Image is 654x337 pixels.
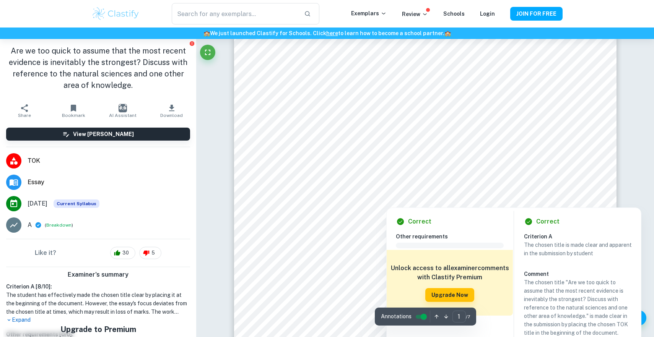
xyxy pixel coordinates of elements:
h6: Criterion A [524,232,638,241]
button: Breakdown [46,222,72,228]
p: The chosen title "Are we too quick to assume that the most recent evidence is inevitably the stro... [524,278,632,337]
span: Essay [28,178,190,187]
span: 5 [147,249,159,257]
span: Annotations [381,313,412,321]
span: 30 [118,249,133,257]
h5: Upgrade to Premium [45,324,151,335]
p: Review [402,10,428,18]
h6: We just launched Clastify for Schools. Click to learn how to become a school partner. [2,29,652,37]
h1: Are we too quick to assume that the most recent evidence is inevitably the strongest? Discuss wit... [6,45,190,91]
h6: Other requirements [396,232,510,241]
p: A [28,220,32,230]
div: This exemplar is based on the current syllabus. Feel free to refer to it for inspiration/ideas wh... [54,199,99,208]
h6: Comment [524,270,632,278]
h6: Correct [536,217,560,226]
button: Bookmark [49,100,98,122]
span: Current Syllabus [54,199,99,208]
span: 🏫 [444,30,451,36]
span: [DATE] [28,199,47,208]
img: AI Assistant [119,104,127,112]
div: 5 [139,247,161,259]
button: Fullscreen [200,45,215,60]
h6: Examiner's summary [3,270,193,279]
img: Clastify logo [91,6,140,21]
a: Schools [443,11,465,17]
p: Exemplars [351,9,387,18]
span: AI Assistant [109,113,137,118]
div: 30 [110,247,135,259]
p: Expand [6,316,190,324]
span: Bookmark [62,113,85,118]
h6: View [PERSON_NAME] [73,130,134,138]
button: View [PERSON_NAME] [6,128,190,141]
input: Search for any exemplars... [172,3,298,24]
button: Download [147,100,196,122]
h6: Correct [408,217,431,226]
p: The chosen title is made clear and apparent in the submission by student [524,241,632,258]
h1: The student has effectively made the chosen title clear by placing it at the beginning of the doc... [6,291,190,316]
span: Share [18,113,31,118]
span: 🏫 [203,30,210,36]
button: Report issue [189,41,195,46]
a: here [326,30,338,36]
span: TOK [28,156,190,165]
button: Upgrade Now [425,288,474,302]
a: Login [480,11,495,17]
span: ( ) [45,222,73,229]
button: AI Assistant [98,100,147,122]
h6: Criterion A [ 8 / 10 ]: [6,282,190,291]
h6: Like it? [35,248,56,258]
span: Download [160,113,183,118]
button: JOIN FOR FREE [510,7,563,21]
h6: Unlock access to all examiner comments with Clastify Premium [390,264,509,282]
span: / 7 [466,313,470,320]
